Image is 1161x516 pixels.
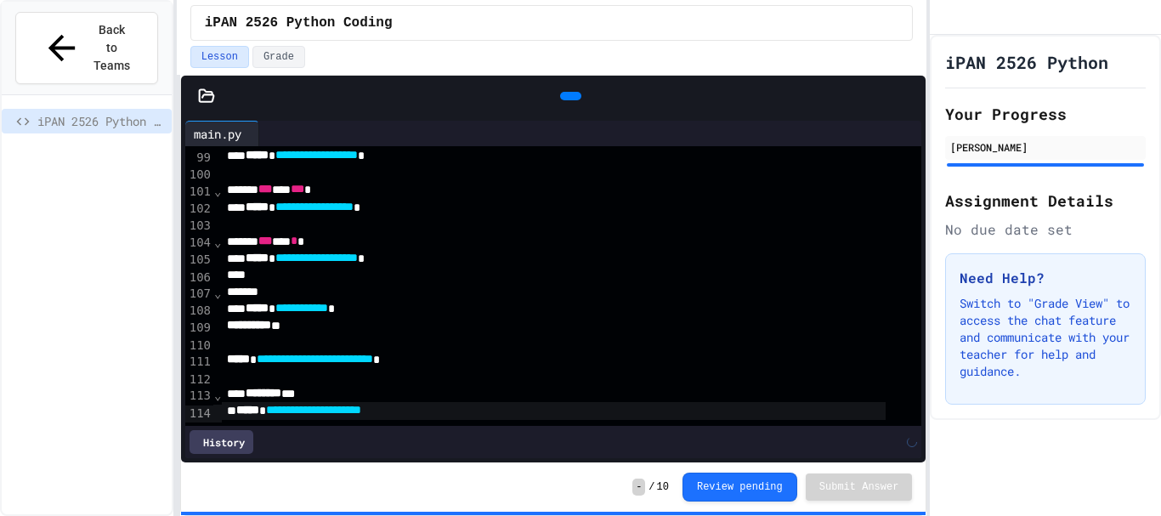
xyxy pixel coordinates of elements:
[648,480,654,494] span: /
[190,46,249,68] button: Lesson
[213,235,222,249] span: Fold line
[185,167,213,184] div: 100
[185,252,213,269] div: 105
[185,303,213,320] div: 108
[213,388,222,402] span: Fold line
[252,46,305,68] button: Grade
[185,337,213,354] div: 110
[205,13,393,33] span: iPAN 2526 Python Coding
[185,218,213,235] div: 103
[806,473,913,501] button: Submit Answer
[185,405,213,422] div: 114
[213,184,222,198] span: Fold line
[185,150,213,167] div: 99
[945,50,1108,74] h1: iPAN 2526 Python
[185,371,213,388] div: 112
[213,133,222,147] span: Fold line
[185,286,213,303] div: 107
[632,479,645,496] span: -
[945,219,1146,240] div: No due date set
[185,269,213,286] div: 106
[960,295,1131,380] p: Switch to "Grade View" to access the chat feature and communicate with your teacher for help and ...
[185,320,213,337] div: 109
[819,480,899,494] span: Submit Answer
[657,480,669,494] span: 10
[185,354,213,371] div: 111
[185,184,213,201] div: 101
[37,112,165,130] span: iPAN 2526 Python Coding
[213,286,222,300] span: Fold line
[960,268,1131,288] h3: Need Help?
[185,121,259,146] div: main.py
[190,430,253,454] div: History
[185,125,250,143] div: main.py
[682,473,797,502] button: Review pending
[185,388,213,405] div: 113
[945,189,1146,213] h2: Assignment Details
[92,21,132,75] span: Back to Teams
[185,235,213,252] div: 104
[15,12,158,84] button: Back to Teams
[185,201,213,218] div: 102
[945,102,1146,126] h2: Your Progress
[950,139,1141,155] div: [PERSON_NAME]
